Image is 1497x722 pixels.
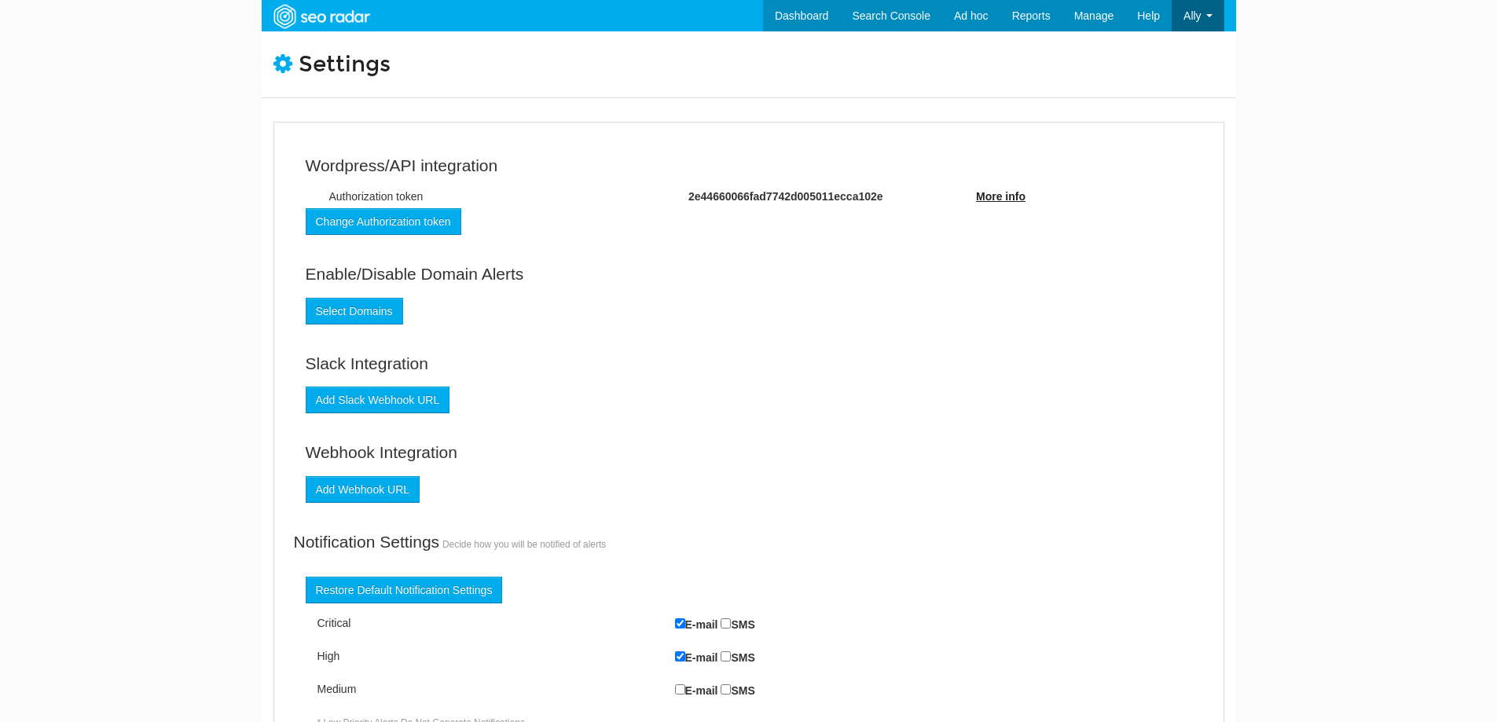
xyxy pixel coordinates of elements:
[1074,9,1114,22] span: Manage
[306,265,524,283] span: Enable/Disable Domain Alerts
[675,684,685,695] input: E-mail
[317,189,677,204] div: Authorization token
[721,615,754,632] label: SMS
[675,615,718,632] label: E-mail
[852,9,930,22] span: Search Console
[306,387,450,413] a: Add Slack Webhook URL
[1137,9,1160,22] span: Help
[294,533,440,551] span: Notification Settings
[1012,9,1051,22] span: Reports
[721,681,754,698] label: SMS
[976,190,1026,203] a: More info
[675,681,718,698] label: E-mail
[721,684,731,695] input: SMS
[299,51,391,78] span: Settings
[1183,9,1202,22] span: Ally
[675,618,685,629] input: E-mail
[306,476,420,503] a: Add Webhook URL
[267,2,376,31] img: SEORadar
[306,577,503,603] a: Restore Default Notification Settings
[306,298,403,324] a: Select Domains
[306,156,498,174] span: Wordpress/API integration
[954,9,989,22] span: Ad hoc
[442,539,606,550] small: Decide how you will be notified of alerts
[306,648,675,664] div: High
[306,615,675,631] div: Critical
[688,189,883,204] label: 2e44660066fad7742d005011ecca102e
[306,208,461,235] a: Change Authorization token
[306,443,457,461] span: Webhook Integration
[721,651,731,662] input: SMS
[306,681,675,697] div: Medium
[721,618,731,629] input: SMS
[306,354,428,372] span: Slack Integration
[721,648,754,665] label: SMS
[675,648,718,665] label: E-mail
[675,651,685,662] input: E-mail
